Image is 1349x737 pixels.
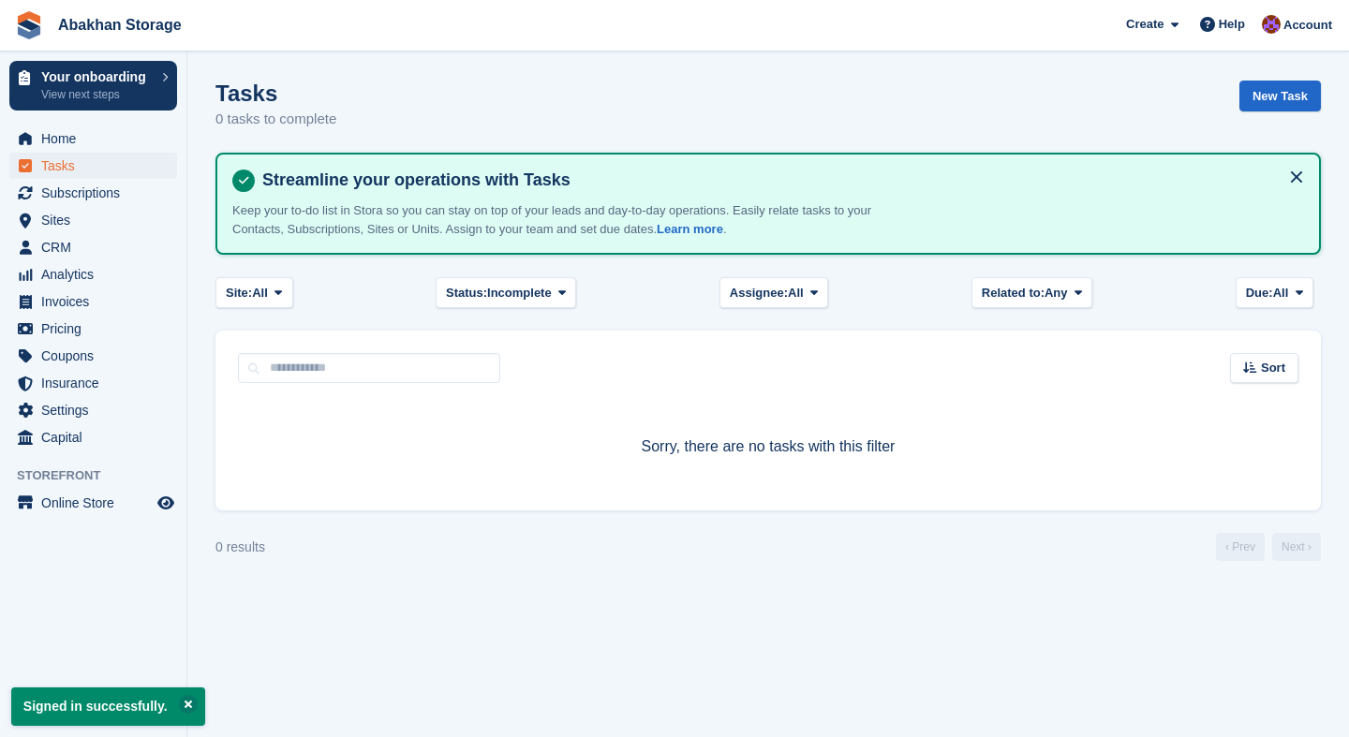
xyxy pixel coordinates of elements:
[238,435,1298,458] p: Sorry, there are no tasks with this filter
[9,424,177,450] a: menu
[9,370,177,396] a: menu
[9,343,177,369] a: menu
[9,397,177,423] a: menu
[1126,15,1164,34] span: Create
[1212,533,1325,561] nav: Page
[41,125,154,152] span: Home
[41,343,154,369] span: Coupons
[51,9,189,40] a: Abakhan Storage
[446,284,487,302] span: Status:
[730,284,788,302] span: Assignee:
[41,86,153,103] p: View next steps
[41,424,154,450] span: Capital
[41,70,153,83] p: Your onboarding
[1045,284,1068,302] span: Any
[41,180,154,206] span: Subscriptions
[657,222,723,236] a: Learn more
[215,277,293,308] button: Site: All
[719,277,829,308] button: Assignee: All
[1273,284,1289,302] span: All
[226,284,252,302] span: Site:
[1261,359,1285,377] span: Sort
[41,397,154,423] span: Settings
[436,277,576,308] button: Status: Incomplete
[1246,284,1273,302] span: Due:
[41,234,154,260] span: CRM
[1219,15,1245,34] span: Help
[487,284,552,302] span: Incomplete
[982,284,1045,302] span: Related to:
[255,170,1304,191] h4: Streamline your operations with Tasks
[252,284,268,302] span: All
[788,284,804,302] span: All
[215,81,336,106] h1: Tasks
[9,261,177,287] a: menu
[215,538,265,557] div: 0 results
[232,201,888,238] p: Keep your to-do list in Stora so you can stay on top of your leads and day-to-day operations. Eas...
[9,125,177,152] a: menu
[41,207,154,233] span: Sites
[17,466,186,485] span: Storefront
[41,153,154,179] span: Tasks
[41,261,154,287] span: Analytics
[9,61,177,111] a: Your onboarding View next steps
[9,234,177,260] a: menu
[15,11,43,39] img: stora-icon-8386f47178a22dfd0bd8f6a31ec36ba5ce8667c1dd55bd0f319d3a0aa187defe.svg
[155,492,177,514] a: Preview store
[1262,15,1281,34] img: William Abakhan
[1236,277,1313,308] button: Due: All
[41,490,154,516] span: Online Store
[215,109,336,130] p: 0 tasks to complete
[11,687,205,726] p: Signed in successfully.
[9,288,177,315] a: menu
[1216,533,1265,561] a: Previous
[1283,16,1332,35] span: Account
[9,207,177,233] a: menu
[971,277,1092,308] button: Related to: Any
[1239,81,1321,111] a: New Task
[41,288,154,315] span: Invoices
[1272,533,1321,561] a: Next
[9,153,177,179] a: menu
[9,180,177,206] a: menu
[9,490,177,516] a: menu
[41,316,154,342] span: Pricing
[9,316,177,342] a: menu
[41,370,154,396] span: Insurance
